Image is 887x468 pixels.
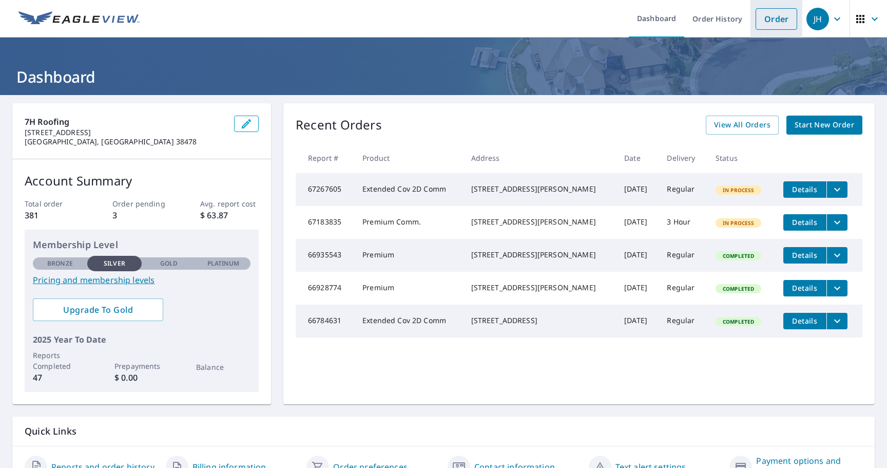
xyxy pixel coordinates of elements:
[104,259,125,268] p: Silver
[616,173,659,206] td: [DATE]
[471,217,608,227] div: [STREET_ADDRESS][PERSON_NAME]
[296,116,382,135] p: Recent Orders
[200,198,259,209] p: Avg. report cost
[296,272,354,305] td: 66928774
[471,184,608,194] div: [STREET_ADDRESS][PERSON_NAME]
[659,272,707,305] td: Regular
[25,425,862,438] p: Quick Links
[296,173,354,206] td: 67267605
[471,283,608,293] div: [STREET_ADDRESS][PERSON_NAME]
[783,181,826,198] button: detailsBtn-67267605
[616,239,659,272] td: [DATE]
[114,361,169,371] p: Prepayments
[25,172,259,190] p: Account Summary
[33,298,163,321] a: Upgrade To Gold
[354,272,462,305] td: Premium
[33,274,250,286] a: Pricing and membership levels
[789,217,820,227] span: Details
[47,259,73,268] p: Bronze
[717,318,760,325] span: Completed
[826,313,847,329] button: filesDropdownBtn-66784631
[18,11,140,27] img: EV Logo
[296,239,354,272] td: 66935543
[25,128,226,137] p: [STREET_ADDRESS]
[33,371,87,384] p: 47
[717,186,761,194] span: In Process
[616,143,659,173] th: Date
[296,143,354,173] th: Report #
[354,143,462,173] th: Product
[783,214,826,231] button: detailsBtn-67183835
[112,198,171,209] p: Order pending
[463,143,616,173] th: Address
[717,219,761,227] span: In Process
[789,250,820,260] span: Details
[659,173,707,206] td: Regular
[706,116,779,135] a: View All Orders
[25,116,226,128] p: 7H Roofing
[826,214,847,231] button: filesDropdownBtn-67183835
[707,143,775,173] th: Status
[789,184,820,194] span: Details
[25,198,83,209] p: Total order
[806,8,829,30] div: JH
[786,116,862,135] a: Start New Order
[471,315,608,326] div: [STREET_ADDRESS]
[783,247,826,264] button: detailsBtn-66935543
[789,316,820,326] span: Details
[196,362,250,372] p: Balance
[41,304,155,315] span: Upgrade To Gold
[33,333,250,346] p: 2025 Year To Date
[783,280,826,296] button: detailsBtn-66928774
[826,280,847,296] button: filesDropdownBtn-66928774
[756,8,797,30] a: Order
[616,272,659,305] td: [DATE]
[33,350,87,371] p: Reports Completed
[112,209,171,221] p: 3
[25,209,83,221] p: 381
[826,247,847,264] button: filesDropdownBtn-66935543
[659,206,707,239] td: 3 Hour
[200,209,259,221] p: $ 63.87
[714,119,770,132] span: View All Orders
[659,239,707,272] td: Regular
[354,239,462,272] td: Premium
[717,285,760,292] span: Completed
[795,119,854,132] span: Start New Order
[160,259,178,268] p: Gold
[659,143,707,173] th: Delivery
[12,66,875,87] h1: Dashboard
[717,252,760,259] span: Completed
[207,259,240,268] p: Platinum
[354,305,462,338] td: Extended Cov 2D Comm
[826,181,847,198] button: filesDropdownBtn-67267605
[354,206,462,239] td: Premium Comm.
[33,238,250,252] p: Membership Level
[296,305,354,338] td: 66784631
[616,305,659,338] td: [DATE]
[25,137,226,146] p: [GEOGRAPHIC_DATA], [GEOGRAPHIC_DATA] 38478
[783,313,826,329] button: detailsBtn-66784631
[296,206,354,239] td: 67183835
[789,283,820,293] span: Details
[659,305,707,338] td: Regular
[354,173,462,206] td: Extended Cov 2D Comm
[471,250,608,260] div: [STREET_ADDRESS][PERSON_NAME]
[616,206,659,239] td: [DATE]
[114,371,169,384] p: $ 0.00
